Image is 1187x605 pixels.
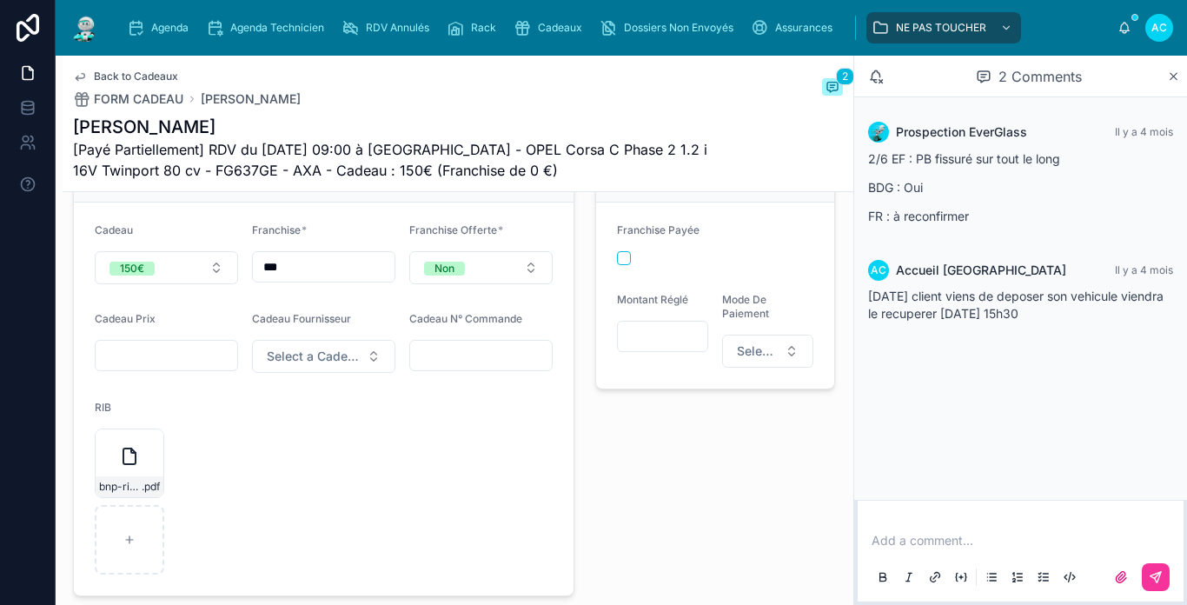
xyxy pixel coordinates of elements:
p: BDG : Oui [868,178,1173,196]
div: Non [434,262,454,276]
span: Agenda Technicien [230,21,324,35]
p: FR : à reconfirmer [868,207,1173,225]
span: Agenda [151,21,189,35]
span: RDV Annulés [366,21,429,35]
span: Franchise Payée [617,223,700,236]
span: Dossiers Non Envoyés [624,21,733,35]
h1: [PERSON_NAME] [73,115,713,139]
span: bnp-rib (1) [99,480,142,494]
img: App logo [70,14,101,42]
span: Cadeau N° Commande [409,312,522,325]
button: Select Button [95,251,238,284]
span: Franchise [252,223,301,236]
span: Assurances [775,21,832,35]
span: AC [871,263,886,277]
span: 2 [836,68,854,85]
a: NE PAS TOUCHER [866,12,1021,43]
span: Rack [471,21,496,35]
a: Back to Cadeaux [73,70,178,83]
button: Select Button [409,251,553,284]
span: [DATE] client viens de deposer son vehicule viendra le recuperer [DATE] 15h30 [868,289,1164,321]
p: 2/6 EF : PB fissuré sur tout le long [868,150,1173,168]
span: Select a Cadeau Fournisseur [267,348,360,365]
span: Montant Réglé [617,293,688,306]
span: Mode De Paiement [722,293,769,320]
span: Select a Franchise Mode De Paiement [737,342,778,360]
span: .pdf [142,480,160,494]
button: Select Button [252,340,395,373]
div: scrollable content [115,9,1117,47]
span: AC [1151,21,1167,35]
a: Cadeaux [508,12,594,43]
span: RIB [95,401,111,414]
a: FORM CADEAU [73,90,183,108]
span: Franchise Offerte [409,223,497,236]
span: [Payé Partiellement] RDV du [DATE] 09:00 à [GEOGRAPHIC_DATA] - OPEL Corsa C Phase 2 1.2 i 16V Twi... [73,139,713,181]
span: Cadeaux [538,21,582,35]
a: Assurances [746,12,845,43]
span: 2 Comments [998,66,1082,87]
div: 150€ [120,262,144,276]
span: Cadeau Prix [95,312,156,325]
a: Agenda [122,12,201,43]
span: Cadeau [95,223,133,236]
a: [PERSON_NAME] [201,90,301,108]
span: Back to Cadeaux [94,70,178,83]
a: Agenda Technicien [201,12,336,43]
span: Prospection EverGlass [896,123,1027,141]
span: Accueil [GEOGRAPHIC_DATA] [896,262,1066,279]
span: FORM CADEAU [94,90,183,108]
a: RDV Annulés [336,12,441,43]
a: Rack [441,12,508,43]
a: Dossiers Non Envoyés [594,12,746,43]
span: Il y a 4 mois [1115,263,1173,276]
span: Il y a 4 mois [1115,125,1173,138]
span: NE PAS TOUCHER [896,21,986,35]
span: Cadeau Fournisseur [252,312,351,325]
button: Select Button [722,335,813,368]
button: 2 [822,78,843,99]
